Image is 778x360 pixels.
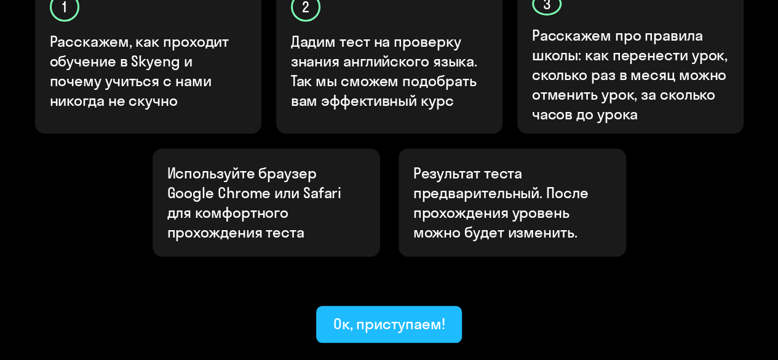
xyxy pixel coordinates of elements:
p: Дадим тест на проверку знания английского языка. Так мы сможем подобрать вам эффективный курс [291,31,489,110]
div: Ок, приступаем! [333,314,445,334]
p: Расскажем про правила школы: как перенести урок, сколько раз в месяц можно отменить урок, за скол... [532,25,730,124]
button: Ок, приступаем! [316,306,462,343]
p: Результат теста предварительный. После прохождения уровень можно будет изменить. [413,163,611,242]
p: Используйте браузер Google Chrome или Safari для комфортного прохождения теста [167,163,365,242]
p: Расскажем, как проходит обучение в Skyeng и почему учиться с нами никогда не скучно [50,31,248,110]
